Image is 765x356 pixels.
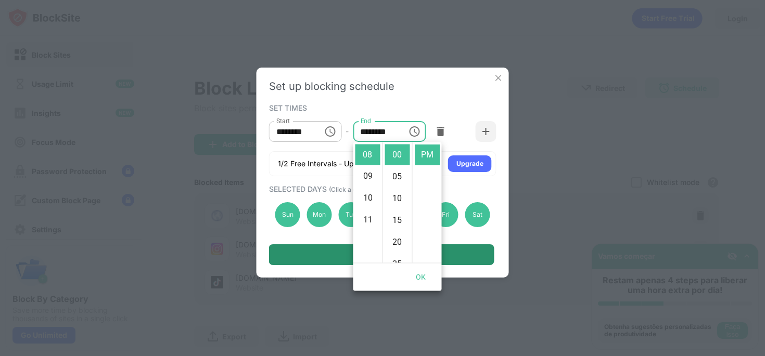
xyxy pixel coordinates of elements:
li: 0 minutes [385,144,410,165]
div: SET TIMES [269,103,494,112]
div: Sat [465,202,490,227]
div: 1/2 Free Intervals - Upgrade for 5 intervals [278,159,423,169]
li: 15 minutes [385,210,410,231]
div: Tue [338,202,363,227]
li: 20 minutes [385,232,410,253]
label: End [360,116,371,125]
button: OK [404,268,438,287]
div: Sun [275,202,300,227]
div: SELECTED DAYS [269,184,494,193]
li: 11 hours [355,210,380,231]
li: 10 minutes [385,188,410,209]
li: 5 minutes [385,166,410,187]
li: 8 hours [355,144,380,165]
div: Upgrade [456,159,483,169]
img: x-button.svg [493,73,504,83]
label: Start [276,116,290,125]
button: Choose time, selected time is 8:00 PM [404,121,425,142]
li: 25 minutes [385,254,410,274]
li: PM [415,144,440,165]
li: 9 hours [355,166,380,187]
div: Set up blocking schedule [269,80,496,93]
ul: Select meridiem [412,142,442,263]
div: Mon [307,202,331,227]
li: 10 hours [355,188,380,209]
span: (Click a day to deactivate) [329,186,406,193]
div: Fri [433,202,458,227]
button: Choose time, selected time is 7:00 PM [320,121,340,142]
ul: Select minutes [382,142,412,263]
div: - [346,126,349,137]
ul: Select hours [353,142,382,263]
